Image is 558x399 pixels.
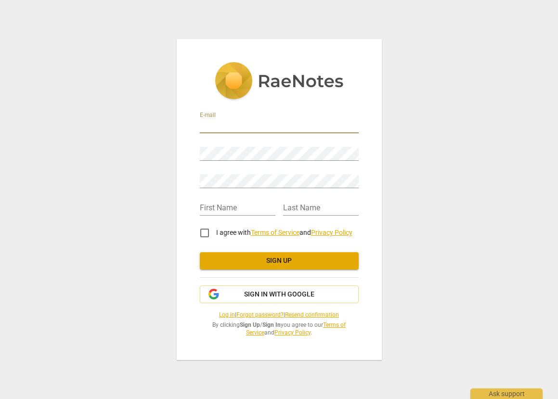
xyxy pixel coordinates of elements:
[262,322,281,328] b: Sign In
[216,229,352,236] span: I agree with and
[200,321,359,337] span: By clicking / you agree to our and .
[200,112,216,118] label: E-mail
[470,388,543,399] div: Ask support
[240,322,260,328] b: Sign Up
[200,285,359,304] button: Sign in with Google
[285,311,339,318] a: Resend confirmation
[200,252,359,270] button: Sign up
[244,290,314,299] span: Sign in with Google
[274,329,311,336] a: Privacy Policy
[311,229,352,236] a: Privacy Policy
[236,311,284,318] a: Forgot password?
[251,229,299,236] a: Terms of Service
[200,311,359,319] span: | |
[219,311,235,318] a: Log in
[215,62,344,102] img: 5ac2273c67554f335776073100b6d88f.svg
[208,256,351,266] span: Sign up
